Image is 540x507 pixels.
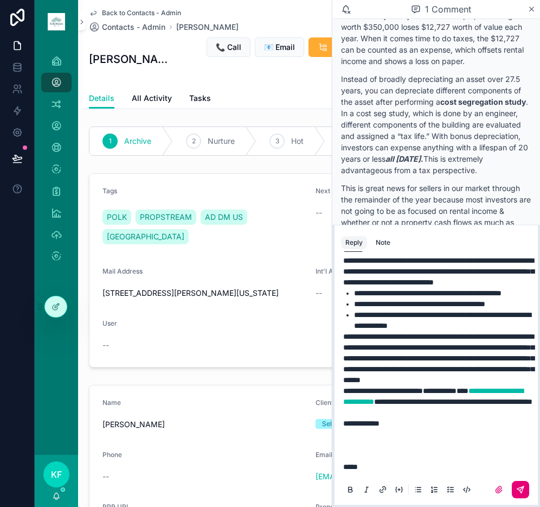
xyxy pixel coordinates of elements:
[316,207,322,218] span: --
[102,22,165,33] span: Contacts - Admin
[102,229,189,244] a: [GEOGRAPHIC_DATA]
[102,9,181,17] span: Back to Contacts - Admin
[136,210,196,225] a: PROPSTREAM
[51,468,62,481] span: KF
[102,419,307,430] span: [PERSON_NAME]
[176,22,239,33] a: [PERSON_NAME]
[132,93,172,104] span: All Activity
[207,37,250,57] button: 📞 Call
[140,212,192,223] span: PROPSTREAM
[308,37,392,57] button: Set Next Task
[107,231,184,242] span: [GEOGRAPHIC_DATA]
[192,137,196,145] span: 2
[89,22,165,33] a: Contacts - Admin
[89,93,114,104] span: Details
[255,37,304,57] button: 📧 Email
[275,137,279,145] span: 3
[316,398,350,407] span: Client Type
[316,267,354,275] span: Int'l Address
[102,451,122,459] span: Phone
[216,42,241,53] span: 📞 Call
[341,73,531,176] p: Instead of broadly depreciating an asset over 27.5 years, you can depreciate different components...
[107,212,127,223] span: POLK
[48,13,65,30] img: App logo
[322,419,340,429] div: Seller
[102,187,117,195] span: Tags
[102,210,131,225] a: POLK
[201,210,247,225] a: AD DM US
[341,236,367,249] button: Reply
[102,471,109,482] span: --
[291,136,304,147] span: Hot
[102,319,117,327] span: User
[440,97,526,106] strong: cost segregation study
[316,288,322,299] span: --
[385,154,421,163] em: all [DATE]
[316,451,332,459] span: Email
[316,187,346,195] span: Next Task
[189,88,211,110] a: Tasks
[385,154,423,163] strong: .
[341,182,531,274] p: This is great news for sellers in our market through the remainder of the year because most inves...
[124,136,151,147] span: Archive
[102,267,143,275] span: Mail Address
[102,288,307,299] span: [STREET_ADDRESS][PERSON_NAME][US_STATE]
[208,136,235,147] span: Nurture
[425,3,471,16] span: 1 Comment
[264,42,295,53] span: 📧 Email
[376,238,390,247] div: Note
[189,93,211,104] span: Tasks
[102,340,109,351] span: --
[35,43,78,280] div: scrollable content
[132,88,172,110] a: All Activity
[89,9,181,17] a: Back to Contacts - Admin
[102,398,121,407] span: Name
[89,52,172,67] h1: [PERSON_NAME]
[89,88,114,109] a: Details
[205,212,243,223] span: AD DM US
[109,137,112,145] span: 1
[316,471,446,482] a: [EMAIL_ADDRESS][DOMAIN_NAME]
[371,236,395,249] button: Note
